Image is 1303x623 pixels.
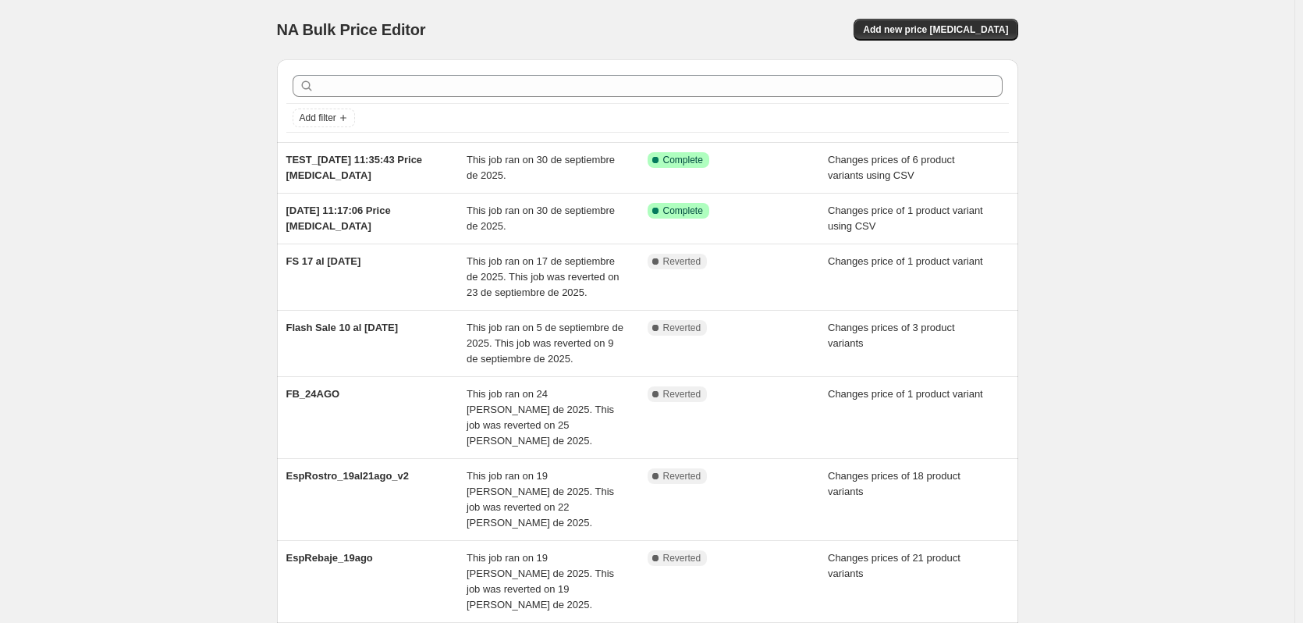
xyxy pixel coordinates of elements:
span: FS 17 al [DATE] [286,255,361,267]
button: Add filter [293,109,355,127]
span: Reverted [663,470,701,482]
span: Flash Sale 10 al [DATE] [286,322,399,333]
span: Reverted [663,388,701,400]
span: Reverted [663,255,701,268]
span: Reverted [663,552,701,564]
span: This job ran on 24 [PERSON_NAME] de 2025. This job was reverted on 25 [PERSON_NAME] de 2025. [467,388,614,447]
span: Changes price of 1 product variant using CSV [828,205,983,232]
span: Changes price of 1 product variant [828,255,983,267]
span: Changes price of 1 product variant [828,388,983,400]
span: This job ran on 17 de septiembre de 2025. This job was reverted on 23 de septiembre de 2025. [467,255,620,298]
span: EspRostro_19al21ago_v2 [286,470,410,482]
span: [DATE] 11:17:06 Price [MEDICAL_DATA] [286,205,391,232]
span: This job ran on 5 de septiembre de 2025. This job was reverted on 9 de septiembre de 2025. [467,322,623,365]
span: Changes prices of 6 product variants using CSV [828,154,955,181]
span: This job ran on 30 de septiembre de 2025. [467,154,615,181]
span: Complete [663,205,703,217]
span: FB_24AGO [286,388,340,400]
span: This job ran on 30 de septiembre de 2025. [467,205,615,232]
span: Changes prices of 18 product variants [828,470,960,497]
span: This job ran on 19 [PERSON_NAME] de 2025. This job was reverted on 22 [PERSON_NAME] de 2025. [467,470,614,529]
span: Changes prices of 3 product variants [828,322,955,349]
span: Changes prices of 21 product variants [828,552,960,579]
span: Add new price [MEDICAL_DATA] [863,23,1008,36]
span: NA Bulk Price Editor [277,21,426,38]
span: Add filter [300,112,336,124]
span: TEST_[DATE] 11:35:43 Price [MEDICAL_DATA] [286,154,423,181]
span: This job ran on 19 [PERSON_NAME] de 2025. This job was reverted on 19 [PERSON_NAME] de 2025. [467,552,614,611]
span: Reverted [663,322,701,334]
span: Complete [663,154,703,166]
button: Add new price [MEDICAL_DATA] [854,19,1017,41]
span: EspRebaje_19ago [286,552,373,564]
